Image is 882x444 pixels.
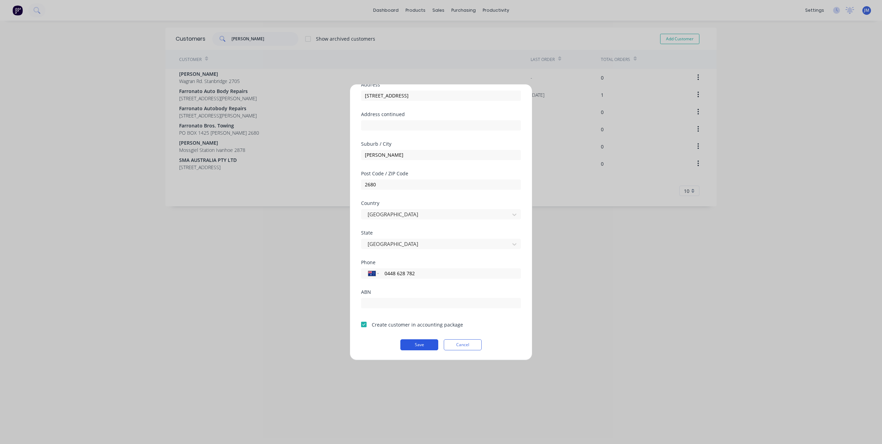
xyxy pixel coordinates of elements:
[361,260,521,265] div: Phone
[361,142,521,146] div: Suburb / City
[361,171,521,176] div: Post Code / ZIP Code
[372,321,463,328] div: Create customer in accounting package
[444,339,482,350] button: Cancel
[400,339,438,350] button: Save
[361,290,521,295] div: ABN
[361,201,521,206] div: Country
[361,82,521,87] div: Address
[361,230,521,235] div: State
[361,112,521,117] div: Address continued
